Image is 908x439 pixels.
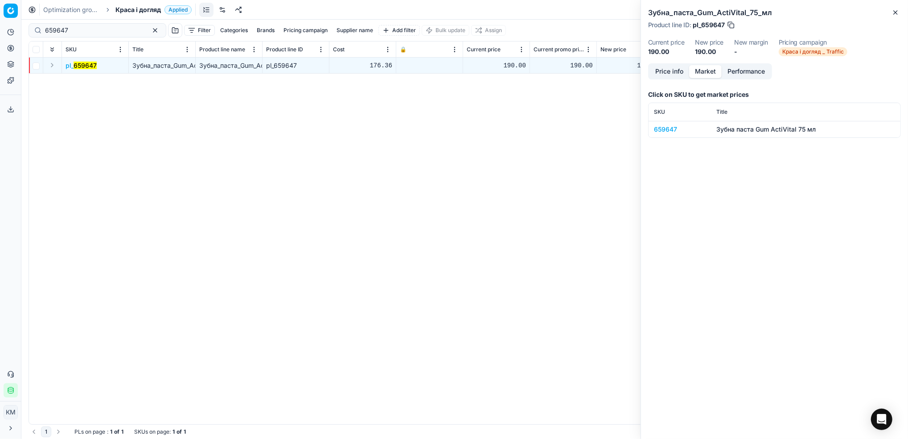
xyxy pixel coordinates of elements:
[121,428,123,435] strong: 1
[164,5,192,14] span: Applied
[716,125,895,134] div: Зубна паста Gum ActiVital 75 мл
[734,47,768,56] dd: -
[471,25,506,36] button: Assign
[114,428,119,435] strong: of
[266,61,325,70] div: pl_659647
[217,25,251,36] button: Categories
[333,61,392,70] div: 176.36
[74,62,97,69] mark: 659647
[45,26,143,35] input: Search by SKU or title
[648,39,684,46] dt: Current price
[43,5,100,14] a: Optimization groups
[110,428,112,435] strong: 1
[66,46,77,53] span: SKU
[184,428,186,435] strong: 1
[779,47,847,56] span: Краса і догляд _ Traffic
[4,405,18,419] button: КM
[534,46,584,53] span: Current promo price
[534,61,593,70] div: 190.00
[4,406,17,419] span: КM
[689,65,722,78] button: Market
[422,25,469,36] button: Bulk update
[115,5,192,14] span: Краса і доглядApplied
[333,46,345,53] span: Cost
[378,25,420,36] button: Add filter
[47,44,58,55] button: Expand all
[648,22,691,28] span: Product line ID :
[467,61,526,70] div: 190.00
[779,39,847,46] dt: Pricing campaign
[600,46,626,53] span: New price
[693,21,725,29] span: pl_659647
[66,61,97,70] button: pl_659647
[649,65,689,78] button: Price info
[648,90,901,99] h3: Click on SKU to get market prices
[654,125,706,134] div: 659647
[734,39,768,46] dt: New margin
[871,409,892,430] div: Open Intercom Messenger
[199,46,245,53] span: Product line name
[132,46,144,53] span: Title
[654,108,665,115] span: SKU
[184,25,215,36] button: Filter
[134,428,171,435] span: SKUs on page :
[280,25,331,36] button: Pricing campaign
[115,5,161,14] span: Краса і догляд
[74,428,105,435] span: PLs on page
[333,25,377,36] button: Supplier name
[199,61,259,70] div: Зубна_паста_Gum_ActiVital_75_мл
[600,61,660,70] div: 190.00
[47,60,58,70] button: Expand
[253,25,278,36] button: Brands
[177,428,182,435] strong: of
[41,427,51,437] button: 1
[722,65,771,78] button: Performance
[400,46,407,53] span: 🔒
[695,39,723,46] dt: New price
[695,47,723,56] dd: 190.00
[716,108,727,115] span: Title
[467,46,501,53] span: Current price
[648,47,684,56] dd: 190.00
[266,46,303,53] span: Product line ID
[43,5,192,14] nav: breadcrumb
[66,61,97,70] span: pl_
[74,428,123,435] div: :
[648,7,901,18] h2: Зубна_паста_Gum_ActiVital_75_мл
[132,62,235,69] span: Зубна_паста_Gum_ActiVital_75_мл
[29,427,39,437] button: Go to previous page
[173,428,175,435] strong: 1
[29,427,64,437] nav: pagination
[53,427,64,437] button: Go to next page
